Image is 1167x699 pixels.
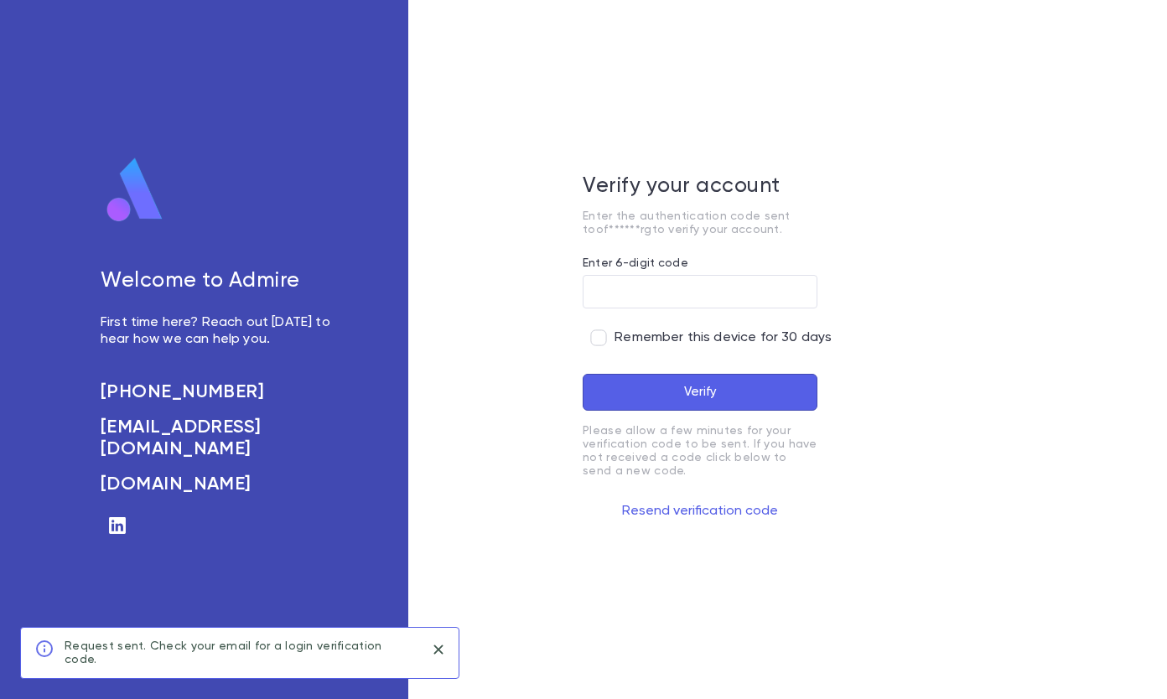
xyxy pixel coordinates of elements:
[101,417,341,460] a: [EMAIL_ADDRESS][DOMAIN_NAME]
[583,498,817,525] button: Resend verification code
[101,381,341,403] a: [PHONE_NUMBER]
[101,314,341,348] p: First time here? Reach out [DATE] to hear how we can help you.
[425,636,452,663] button: close
[583,374,817,411] button: Verify
[65,633,412,673] div: Request sent. Check your email for a login verification code.
[583,256,688,270] label: Enter 6-digit code
[101,474,341,495] a: [DOMAIN_NAME]
[615,329,832,346] span: Remember this device for 30 days
[101,269,341,294] h5: Welcome to Admire
[583,210,817,236] p: Enter the authentication code sent to of******rg to verify your account.
[101,157,169,224] img: logo
[583,174,817,199] h5: Verify your account
[583,424,817,478] p: Please allow a few minutes for your verification code to be sent. If you have not received a code...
